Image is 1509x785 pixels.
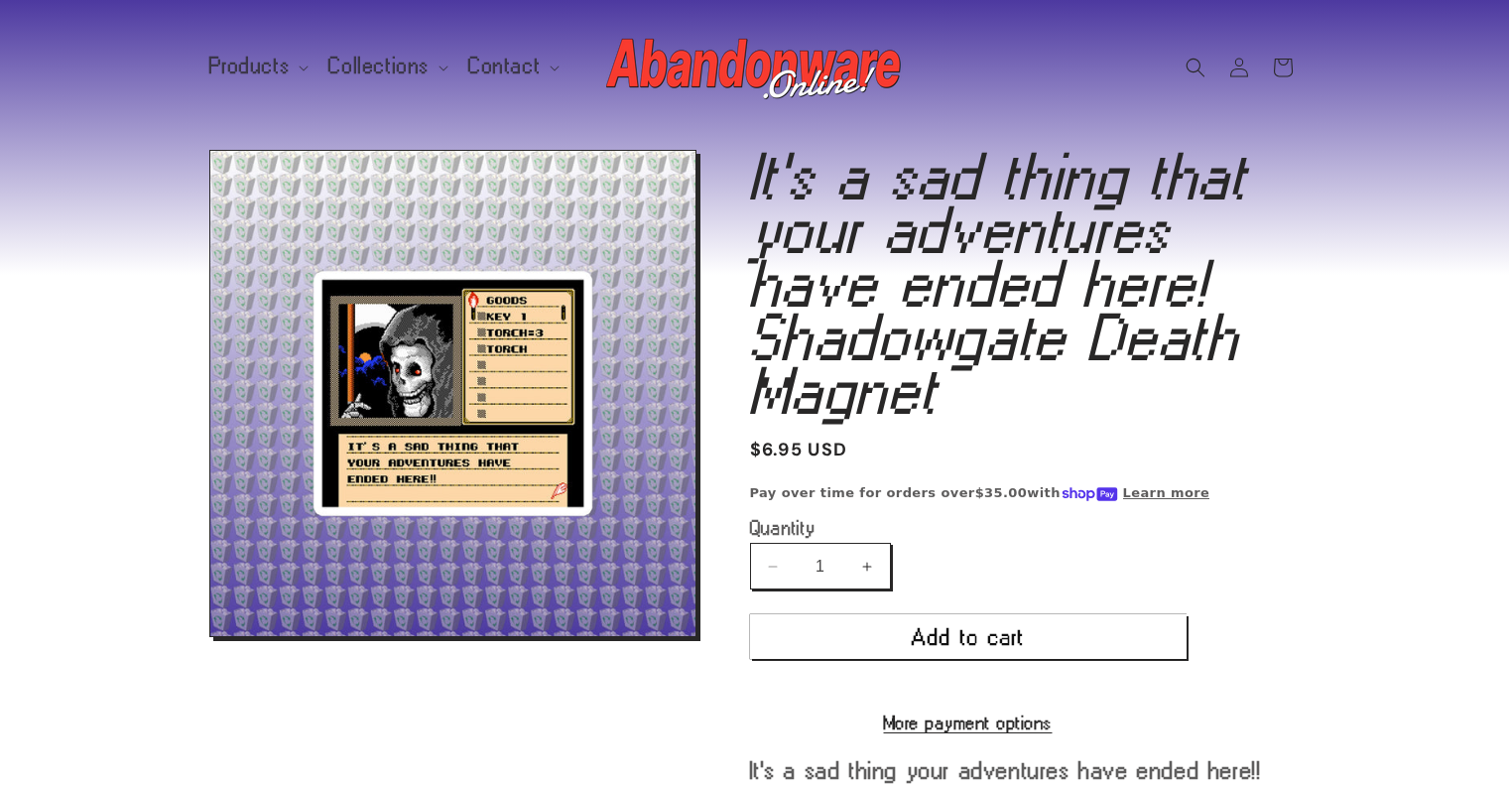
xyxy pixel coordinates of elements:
[316,46,456,87] summary: Collections
[750,614,1187,659] button: Add to cart
[209,150,700,637] media-gallery: Gallery Viewer
[209,58,291,75] span: Products
[750,714,1187,731] a: More payment options
[468,58,541,75] span: Contact
[598,20,911,114] a: Abandonware
[1174,46,1217,89] summary: Search
[750,150,1301,418] h1: It's a sad thing that your adventures have ended here! Shadowgate Death Magnet
[456,46,567,87] summary: Contact
[606,28,904,107] img: Abandonware
[328,58,430,75] span: Collections
[750,518,1187,538] label: Quantity
[197,46,317,87] summary: Products
[750,437,848,463] span: $6.95 USD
